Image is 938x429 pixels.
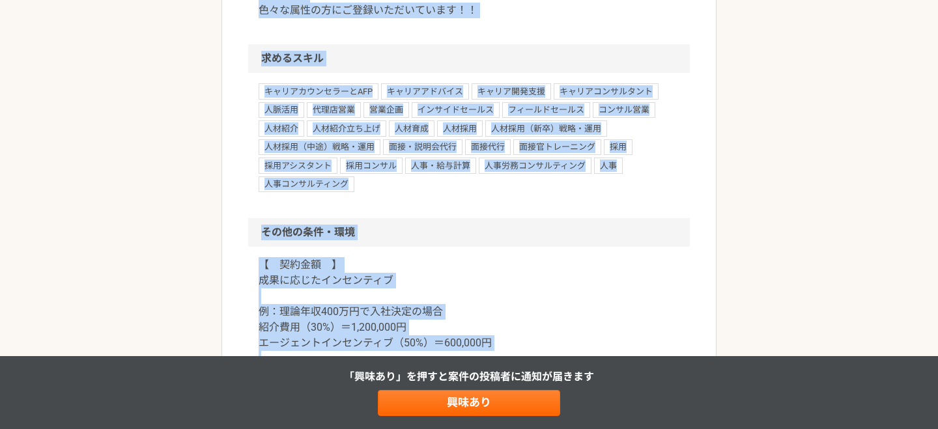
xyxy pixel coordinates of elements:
span: 人材育成 [389,120,434,136]
h2: その他の条件・環境 [248,218,690,247]
span: 人事コンサルティング [259,176,354,192]
span: 採用 [604,139,632,155]
span: キャリア開発支援 [472,83,551,99]
span: 人事・給与計算 [405,158,476,173]
a: 興味あり [378,390,560,416]
span: 人事 [594,158,623,173]
span: 人材採用（新卒）戦略・運用 [485,120,607,136]
span: 人脈活用 [259,102,304,118]
span: キャリアアドバイス [381,83,469,99]
span: コンサル営業 [593,102,655,118]
span: 人材採用（中途）戦略・運用 [259,139,380,155]
span: 面接官トレーニング [513,139,601,155]
span: 代理店営業 [307,102,361,118]
span: キャリアコンサルタント [554,83,659,99]
span: インサイドセールス [412,102,500,118]
span: 人材紹介 [259,120,304,136]
span: 採用アシスタント [259,158,337,173]
span: 面接・説明会代行 [383,139,462,155]
span: 面接代行 [465,139,511,155]
span: 人材紹介立ち上げ [307,120,386,136]
span: キャリアカウンセラーとAFP [259,83,378,99]
span: 人材採用 [437,120,483,136]
h2: 求めるスキル [248,44,690,73]
span: 採用コンサル [340,158,403,173]
span: 人事労務コンサルティング [479,158,591,173]
p: 「興味あり」を押すと 案件の投稿者に通知が届きます [344,369,594,385]
span: フィールドセールス [502,102,590,118]
span: 営業企画 [363,102,409,118]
